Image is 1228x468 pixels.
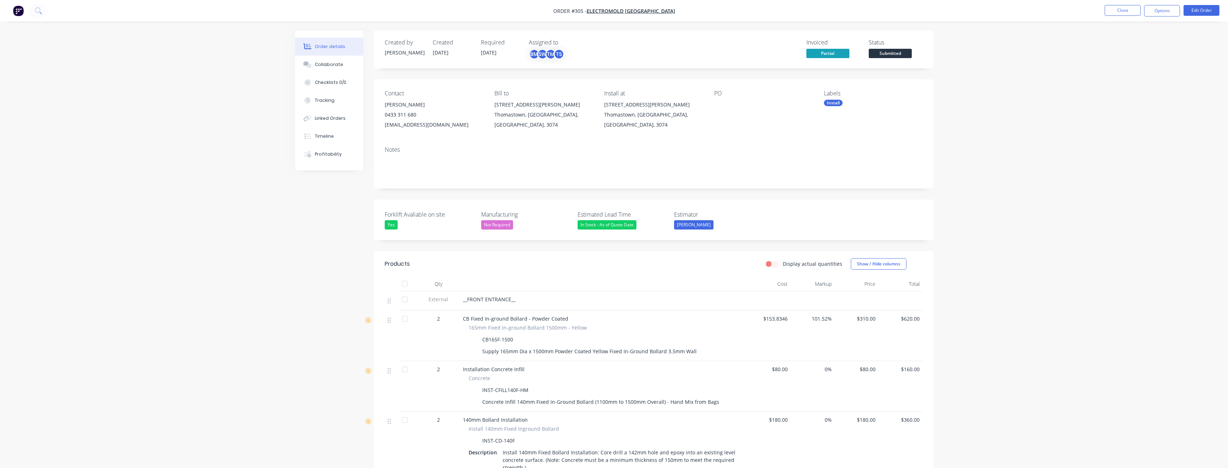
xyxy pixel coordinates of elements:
[793,365,832,373] span: 0%
[385,39,424,46] div: Created by
[750,365,788,373] span: $80.00
[750,416,788,424] span: $180.00
[1184,5,1219,16] button: Edit Order
[315,97,335,104] div: Tracking
[315,115,346,122] div: Linked Orders
[587,8,675,14] a: Electromold [GEOGRAPHIC_DATA]
[315,43,345,50] div: Order details
[553,8,587,14] span: Order #305 -
[604,110,702,130] div: Thomastown, [GEOGRAPHIC_DATA], [GEOGRAPHIC_DATA], 3074
[295,127,363,145] button: Timeline
[869,39,923,46] div: Status
[385,210,474,219] label: Forklift Avaliable on site
[838,416,876,424] span: $180.00
[1105,5,1141,16] button: Close
[481,210,571,219] label: Manufacturing
[714,90,812,97] div: PO
[881,315,920,322] span: $620.00
[479,385,531,395] div: INST-CFILL140F-HM
[494,100,593,130] div: [STREET_ADDRESS][PERSON_NAME]Thomastown, [GEOGRAPHIC_DATA], [GEOGRAPHIC_DATA], 3074
[529,49,564,60] button: BMSWTMTS
[295,74,363,91] button: Checklists 0/0
[674,220,713,230] div: [PERSON_NAME]
[838,365,876,373] span: $80.00
[295,109,363,127] button: Linked Orders
[481,49,497,56] span: [DATE]
[295,145,363,163] button: Profitability
[881,416,920,424] span: $360.00
[437,416,440,424] span: 2
[791,277,835,291] div: Markup
[481,220,513,230] div: Not Required
[604,100,702,110] div: [STREET_ADDRESS][PERSON_NAME]
[295,38,363,56] button: Order details
[385,110,483,120] div: 0433 311 680
[851,258,906,270] button: Show / Hide columns
[481,39,520,46] div: Required
[295,56,363,74] button: Collaborate
[463,416,528,423] span: 140mm Bollard Installation
[494,100,593,110] div: [STREET_ADDRESS][PERSON_NAME]
[469,374,490,382] span: Concrete
[385,120,483,130] div: [EMAIL_ADDRESS][DOMAIN_NAME]
[479,346,700,356] div: Supply 165mm Dia x 1500mm Powder Coated Yellow Fixed In-Ground Bollard 3.5mm Wall
[529,39,601,46] div: Assigned to
[869,49,912,58] span: Submitted
[881,365,920,373] span: $160.00
[479,397,722,407] div: Concrete Infill 140mm Fixed In-Ground Bollard (1100mm to 1500mm Overall) - Hand Mix from Bags
[463,296,516,303] span: __FRONT ENTRANCE__
[835,277,879,291] div: Price
[417,277,460,291] div: Qty
[385,220,398,230] div: Yes
[385,90,483,97] div: Contact
[469,447,500,458] div: Description
[433,49,449,56] span: [DATE]
[469,425,559,432] span: Install 140mm Fixed Inground Bollard
[315,151,342,157] div: Profitability
[295,91,363,109] button: Tracking
[463,366,525,373] span: Installation Concrete Infill
[604,100,702,130] div: [STREET_ADDRESS][PERSON_NAME]Thomastown, [GEOGRAPHIC_DATA], [GEOGRAPHIC_DATA], 3074
[824,90,922,97] div: Labels
[838,315,876,322] span: $310.00
[578,210,667,219] label: Estimated Lead Time
[554,49,564,60] div: TS
[878,277,923,291] div: Total
[385,49,424,56] div: [PERSON_NAME]
[1144,5,1180,16] button: Options
[463,315,568,322] span: CB Fixed In-ground Bollard - Powder Coated
[806,49,849,58] span: Partial
[750,315,788,322] span: $153.8346
[537,49,548,60] div: SW
[420,296,457,303] span: External
[437,365,440,373] span: 2
[783,260,842,268] label: Display actual quantities
[13,5,24,16] img: Factory
[545,49,556,60] div: TM
[315,79,346,86] div: Checklists 0/0
[604,90,702,97] div: Install at
[437,315,440,322] span: 2
[578,220,636,230] div: In Stock - As of Quote Date
[385,100,483,130] div: [PERSON_NAME]0433 311 680[EMAIL_ADDRESS][DOMAIN_NAME]
[747,277,791,291] div: Cost
[433,39,472,46] div: Created
[385,260,410,268] div: Products
[869,49,912,60] button: Submitted
[315,61,343,68] div: Collaborate
[479,435,518,446] div: INST-CD-140F
[494,90,593,97] div: Bill to
[469,324,587,331] span: 165mm Fixed In-ground Bollard 1500mm - Yellow
[385,146,923,153] div: Notes
[806,39,860,46] div: Invoiced
[793,315,832,322] span: 101.52%
[793,416,832,424] span: 0%
[824,100,843,106] div: Install
[674,210,764,219] label: Estimator
[315,133,334,140] div: Timeline
[494,110,593,130] div: Thomastown, [GEOGRAPHIC_DATA], [GEOGRAPHIC_DATA], 3074
[529,49,540,60] div: BM
[479,334,516,345] div: CB165F-1500
[385,100,483,110] div: [PERSON_NAME]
